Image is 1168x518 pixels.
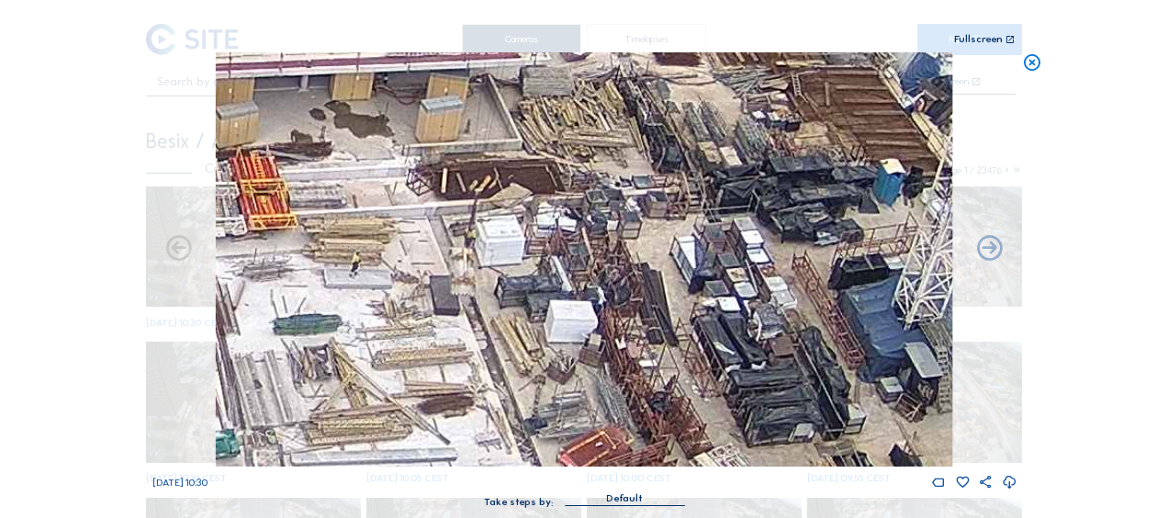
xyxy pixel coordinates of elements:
[974,234,1005,265] i: Back
[606,490,643,507] div: Default
[565,490,684,505] div: Default
[163,234,194,265] i: Forward
[484,497,554,507] div: Take steps by:
[954,34,1003,45] div: Fullscreen
[216,52,952,467] img: Image
[152,477,208,489] span: [DATE] 10:30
